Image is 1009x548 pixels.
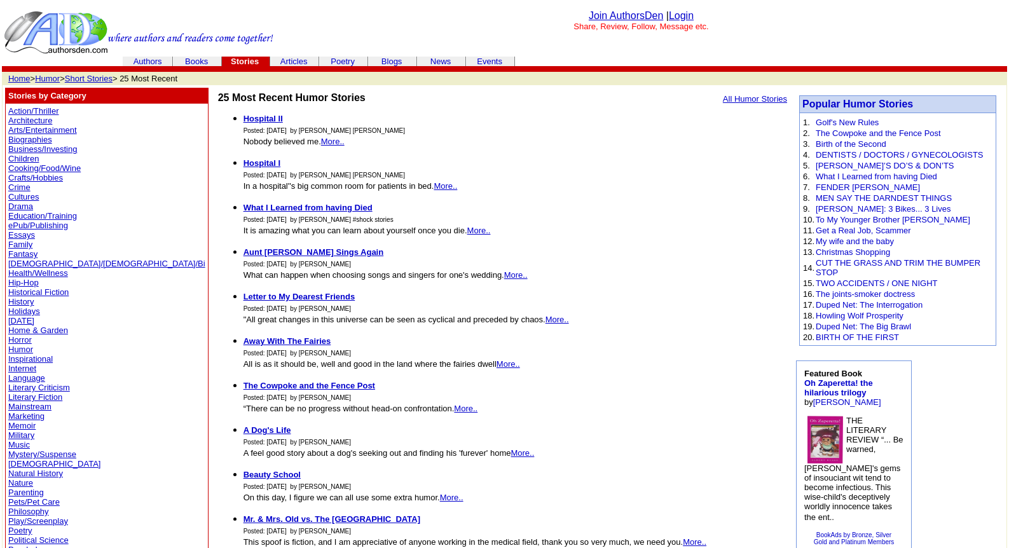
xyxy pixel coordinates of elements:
a: ePub/Publishing [8,221,68,230]
font: In a hospital''s big common room for patients in bed. [244,181,458,191]
a: Mr. & Mrs. Old vs. The [GEOGRAPHIC_DATA] [244,514,420,524]
font: 15. [803,278,814,288]
img: cleardot.gif [465,61,466,62]
a: FENDER [PERSON_NAME] [816,182,920,192]
a: More.. [440,493,463,502]
font: > > > 25 Most Recent [8,74,177,83]
font: THE LITERARY REVIEW “... Be warned, [PERSON_NAME]'s gems of insouciant wit tend to become infecti... [804,416,903,522]
img: cleardot.gif [417,61,418,62]
font: 10. [803,215,814,224]
a: Parenting [8,488,44,497]
a: What I Learned from having Died [244,203,373,212]
font: 11. [803,226,814,235]
font: 13. [803,247,814,257]
a: Crafts/Hobbies [8,173,63,182]
a: Hospital II [244,114,283,123]
a: Cultures [8,192,39,202]
font: 12. [803,236,814,246]
font: This spoof is fiction, and I am appreciative of anyone working in the medical field, thank you so... [244,537,706,547]
a: Political Science [8,535,69,545]
a: Get a Real Job, Scammer [816,226,911,235]
a: Books [185,57,208,66]
img: cleardot.gif [1005,67,1006,71]
font: 2. [803,128,810,138]
a: More.. [511,448,534,458]
font: 14. [803,263,814,273]
a: Home [8,74,31,83]
a: Education/Training [8,211,77,221]
a: Beauty School [244,470,301,479]
a: [DEMOGRAPHIC_DATA] [8,459,100,469]
a: Hip-Hop [8,278,39,287]
a: Natural History [8,469,63,478]
a: Inspirational [8,354,53,364]
a: [DATE] [8,316,34,325]
font: 4. [803,150,810,160]
font: 5. [803,161,810,170]
font: Posted: [DATE] by [PERSON_NAME] [244,483,351,490]
a: [PERSON_NAME]: 3 Bikes... 3 Lives [816,204,951,214]
a: Duped Net: The Interrogation [816,300,923,310]
img: 16067.jpg [807,416,843,463]
a: Howling Wolf Prosperity [816,311,903,320]
a: Short Stories [65,74,113,83]
a: Humor [35,74,60,83]
a: More.. [434,181,457,191]
font: What can happen when choosing songs and singers for one's wedding. [244,270,528,280]
a: Popular Humor Stories [802,99,913,109]
a: Away With The Fairies [244,336,331,346]
a: Home & Garden [8,325,68,335]
font: Nobody believed me. [244,137,345,146]
font: “There can be no progress without head-on confrontation. [244,404,478,413]
font: Share, Review, Follow, Message etc. [573,22,708,31]
a: Oh Zaperetta! the hilarious trilogy [804,378,873,397]
a: Blogs [381,57,402,66]
a: The Cowpoke and the Fence Post [816,128,941,138]
a: [PERSON_NAME] [813,397,881,407]
b: 25 Most Recent Humor Stories [218,92,366,103]
a: Military [8,430,34,440]
a: TWO ACCIDENTS / ONE NIGHT [816,278,937,288]
a: Fantasy [8,249,38,259]
a: Login [669,10,694,21]
a: Letter to My Dearest Friends [244,292,355,301]
font: A feel good story about a dog's seeking out and finding his 'furever' home [244,448,535,458]
a: Internet [8,364,36,373]
font: It is amazing what you can learn about yourself once you die. [244,226,491,235]
a: More.. [504,270,528,280]
font: by [804,369,881,407]
b: A Dog's Life [244,425,291,435]
a: Poetry [331,57,355,66]
a: Play/Screenplay [8,516,68,526]
b: Hospital I [244,158,281,168]
a: Aunt [PERSON_NAME] Sings Again [244,247,384,257]
font: 18. [803,311,814,320]
font: 19. [803,322,814,331]
a: Literary Criticism [8,383,70,392]
font: Posted: [DATE] by [PERSON_NAME] [244,528,351,535]
font: Posted: [DATE] by [PERSON_NAME] [244,439,351,446]
img: cleardot.gif [270,61,271,62]
font: 8. [803,193,810,203]
font: | [666,10,694,21]
a: Horror [8,335,32,345]
a: Pets/Pet Care [8,497,60,507]
a: Duped Net: The Big Brawl [816,322,911,331]
a: Biographies [8,135,52,144]
a: Historical Fiction [8,287,69,297]
a: News [430,57,451,66]
a: Crime [8,182,31,192]
b: Stories [231,57,259,66]
a: Birth of the Second [816,139,886,149]
a: Business/Investing [8,144,77,154]
b: Featured Book [804,369,873,397]
img: cleardot.gif [173,61,174,62]
font: 7. [803,182,810,192]
a: All Humor Stories [723,94,787,104]
a: BIRTH OF THE FIRST [816,332,899,342]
